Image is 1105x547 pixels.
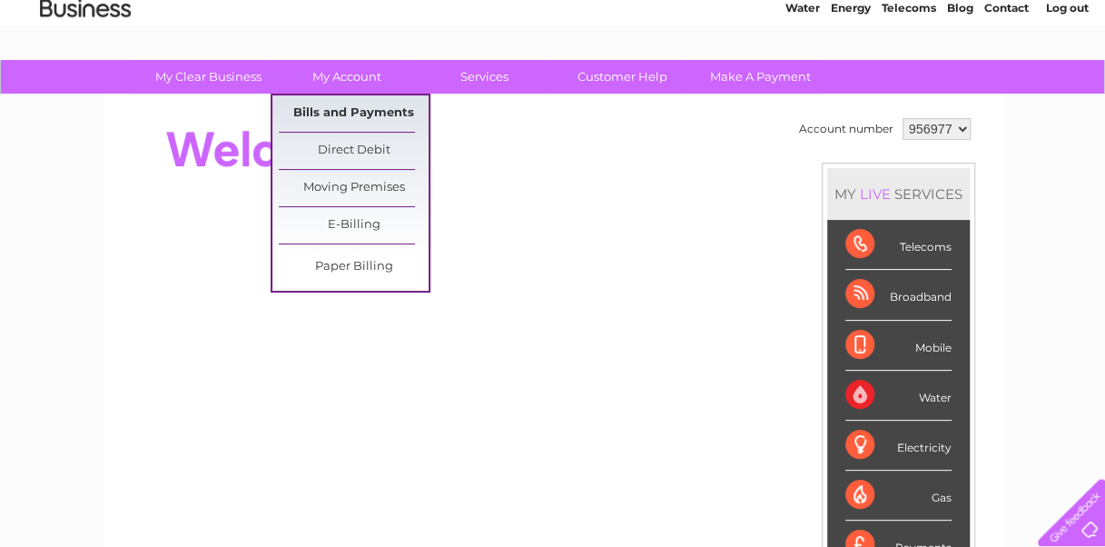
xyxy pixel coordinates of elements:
a: Contact [984,77,1029,91]
a: Paper Billing [279,249,429,285]
a: Make A Payment [686,60,835,94]
a: Customer Help [548,60,697,94]
img: logo.png [39,47,132,103]
div: LIVE [856,185,894,203]
a: Telecoms [882,77,936,91]
div: Gas [845,471,952,521]
div: MY SERVICES [827,168,970,220]
a: 0333 014 3131 [763,9,888,32]
a: My Clear Business [133,60,283,94]
a: Water [785,77,820,91]
div: Clear Business is a trading name of Verastar Limited (registered in [GEOGRAPHIC_DATA] No. 3667643... [124,10,982,88]
a: Direct Debit [279,133,429,169]
a: Bills and Payments [279,95,429,132]
a: Moving Premises [279,170,429,206]
a: E-Billing [279,207,429,244]
a: Log out [1045,77,1088,91]
div: Mobile [845,321,952,371]
a: My Account [271,60,421,94]
td: Account number [794,114,898,144]
div: Broadband [845,270,952,320]
a: Energy [831,77,871,91]
a: Blog [947,77,973,91]
a: Services [409,60,559,94]
div: Electricity [845,421,952,471]
div: Water [845,371,952,421]
div: Telecoms [845,220,952,270]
